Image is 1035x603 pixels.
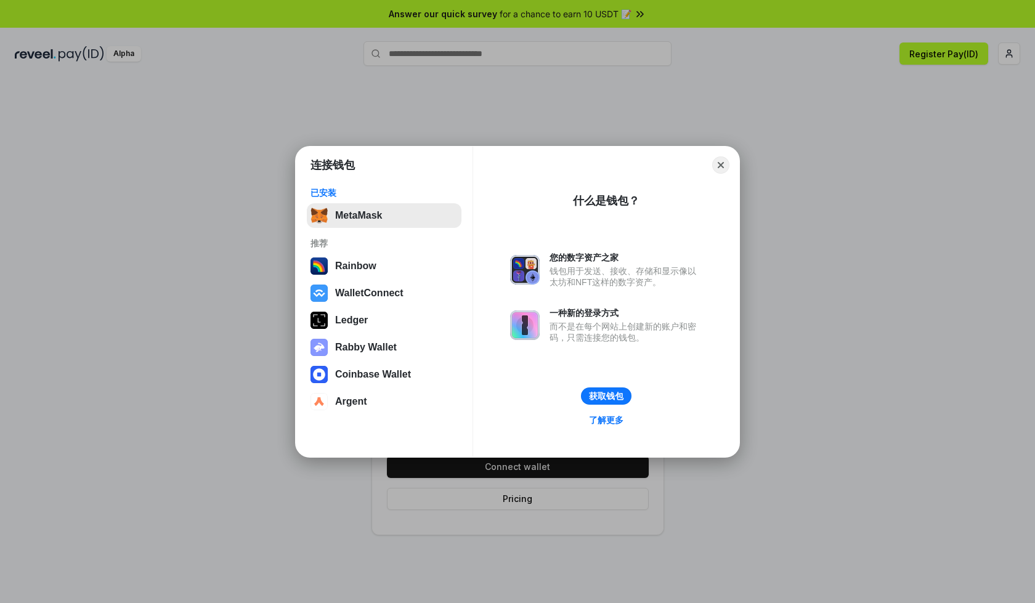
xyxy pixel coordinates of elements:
[335,315,368,326] div: Ledger
[510,255,540,285] img: svg+xml,%3Csvg%20xmlns%3D%22http%3A%2F%2Fwww.w3.org%2F2000%2Fsvg%22%20fill%3D%22none%22%20viewBox...
[335,210,382,221] div: MetaMask
[307,362,461,387] button: Coinbase Wallet
[310,366,328,383] img: svg+xml,%3Csvg%20width%3D%2228%22%20height%3D%2228%22%20viewBox%3D%220%200%2028%2028%22%20fill%3D...
[307,389,461,414] button: Argent
[581,387,631,405] button: 获取钱包
[310,393,328,410] img: svg+xml,%3Csvg%20width%3D%2228%22%20height%3D%2228%22%20viewBox%3D%220%200%2028%2028%22%20fill%3D...
[550,265,702,288] div: 钱包用于发送、接收、存储和显示像以太坊和NFT这样的数字资产。
[307,254,461,278] button: Rainbow
[550,307,702,318] div: 一种新的登录方式
[573,193,639,208] div: 什么是钱包？
[310,257,328,275] img: svg+xml,%3Csvg%20width%3D%22120%22%20height%3D%22120%22%20viewBox%3D%220%200%20120%20120%22%20fil...
[310,158,355,172] h1: 连接钱包
[510,310,540,340] img: svg+xml,%3Csvg%20xmlns%3D%22http%3A%2F%2Fwww.w3.org%2F2000%2Fsvg%22%20fill%3D%22none%22%20viewBox...
[582,412,631,428] a: 了解更多
[310,312,328,329] img: svg+xml,%3Csvg%20xmlns%3D%22http%3A%2F%2Fwww.w3.org%2F2000%2Fsvg%22%20width%3D%2228%22%20height%3...
[307,203,461,228] button: MetaMask
[589,391,623,402] div: 获取钱包
[310,187,458,198] div: 已安装
[307,308,461,333] button: Ledger
[335,261,376,272] div: Rainbow
[335,396,367,407] div: Argent
[310,238,458,249] div: 推荐
[310,207,328,224] img: svg+xml,%3Csvg%20fill%3D%22none%22%20height%3D%2233%22%20viewBox%3D%220%200%2035%2033%22%20width%...
[310,339,328,356] img: svg+xml,%3Csvg%20xmlns%3D%22http%3A%2F%2Fwww.w3.org%2F2000%2Fsvg%22%20fill%3D%22none%22%20viewBox...
[589,415,623,426] div: 了解更多
[307,281,461,306] button: WalletConnect
[335,369,411,380] div: Coinbase Wallet
[550,321,702,343] div: 而不是在每个网站上创建新的账户和密码，只需连接您的钱包。
[310,285,328,302] img: svg+xml,%3Csvg%20width%3D%2228%22%20height%3D%2228%22%20viewBox%3D%220%200%2028%2028%22%20fill%3D...
[712,156,729,174] button: Close
[335,342,397,353] div: Rabby Wallet
[550,252,702,263] div: 您的数字资产之家
[307,335,461,360] button: Rabby Wallet
[335,288,404,299] div: WalletConnect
